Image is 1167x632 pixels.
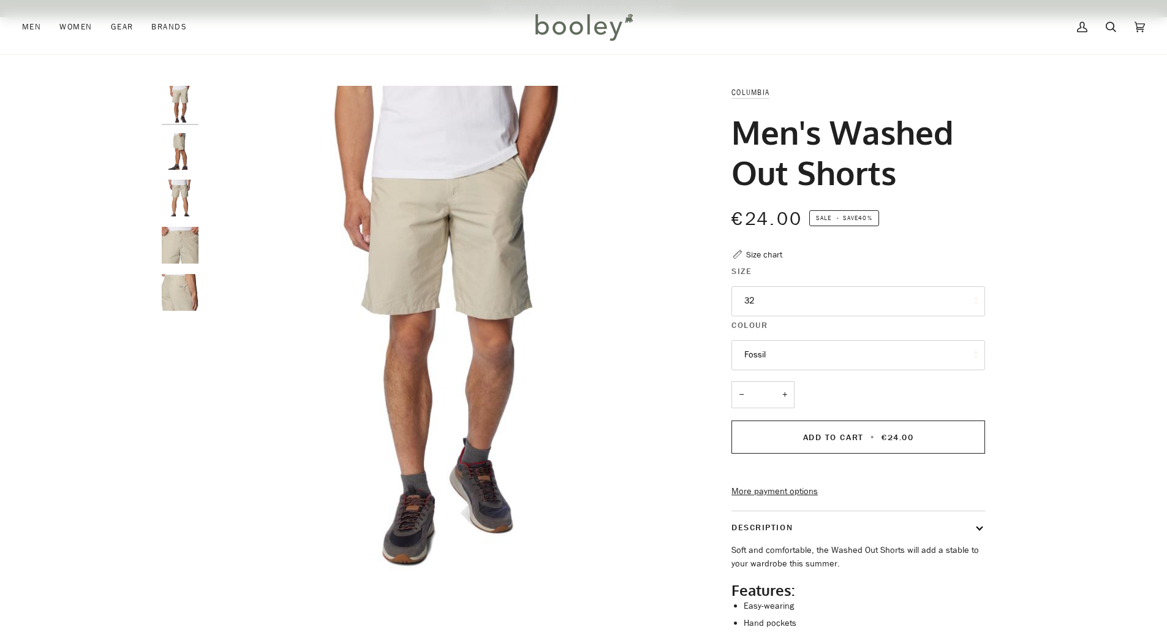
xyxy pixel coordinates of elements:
span: Save [809,210,879,226]
img: Columbia Men's Washed Out Shorts Fossil - Booley Galway [162,180,198,216]
h1: Men's Washed Out Shorts [731,112,976,192]
span: €24.00 [731,207,803,232]
img: Columbia Men's Washed Out Shorts Fossil - Booley Galway [162,274,198,311]
span: Gear [111,21,134,33]
span: €24.00 [882,432,913,443]
button: Fossil [731,340,985,370]
button: Description [731,511,985,544]
span: 40% [858,213,872,223]
span: Sale [816,213,831,223]
button: 32 [731,286,985,316]
a: Columbia [731,87,769,97]
a: More payment options [731,485,985,498]
p: Soft and comfortable, the Washed Out Shorts will add a stable to your wardrobe this summer. [731,544,985,570]
span: Add to Cart [803,432,864,443]
li: Easy-wearing [744,600,985,613]
em: • [833,213,843,223]
span: Colour [731,319,768,332]
li: Hand pockets [744,617,985,630]
div: Size chart [746,248,782,261]
button: − [731,381,751,409]
span: Women [59,21,92,33]
h2: Features: [731,581,985,600]
img: Columbia Men's Washed Out Shorts Fossil - Booley Galway [162,227,198,264]
span: Brands [151,21,187,33]
img: Columbia Men's Washed Out Shorts Fossil - Booley Galway [162,133,198,170]
div: Columbia Men's Washed Out Shorts Fossil - Booley Galway [205,86,689,571]
span: • [867,432,878,443]
span: Size [731,265,752,278]
span: Men [22,21,41,33]
button: Add to Cart • €24.00 [731,421,985,454]
img: Columbia Men's Washed Out Shorts Fossil - Booley Galway [162,86,198,123]
button: + [775,381,795,409]
img: Booley [530,9,637,45]
input: Quantity [731,381,795,409]
img: Columbia Men&#39;s Washed Out Shorts Fossil - Booley Galway [205,86,689,571]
